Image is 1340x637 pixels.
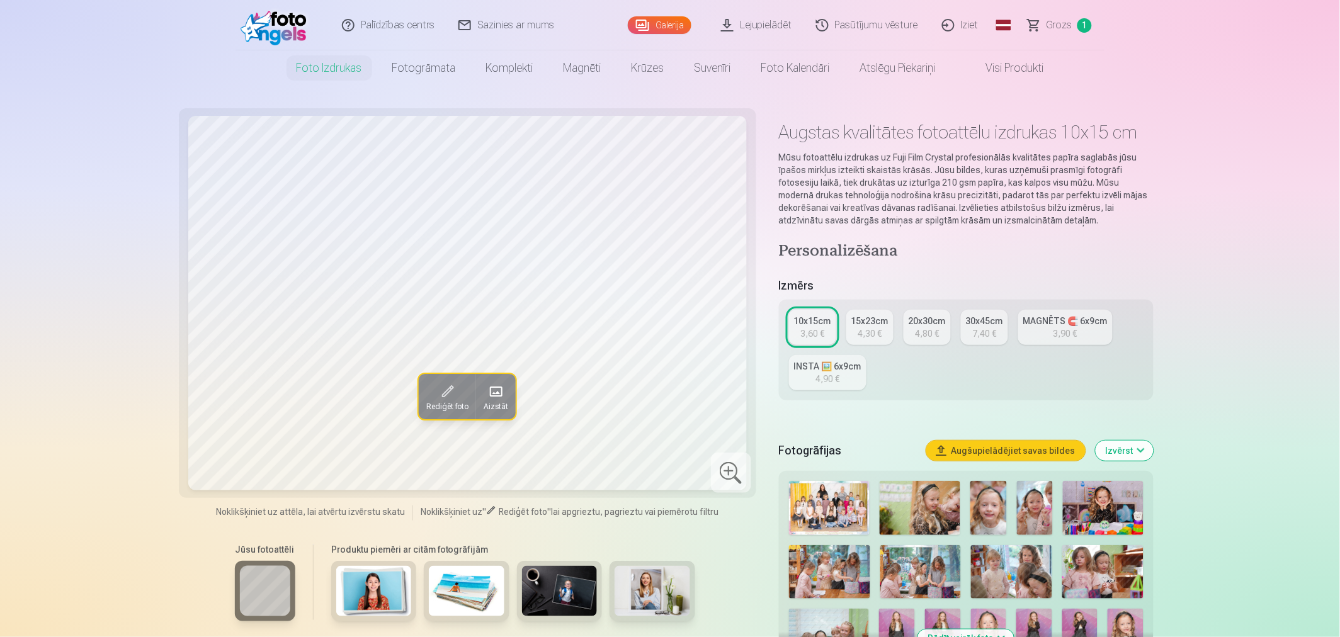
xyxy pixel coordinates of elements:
[419,374,476,419] button: Rediģēt foto
[1077,18,1092,33] span: 1
[1023,315,1108,327] div: MAGNĒTS 🧲 6x9cm
[421,507,482,517] span: Noklikšķiniet uz
[789,310,836,345] a: 10x15cm3,60 €
[961,310,1008,345] a: 30x45cm7,40 €
[846,310,894,345] a: 15x23cm4,30 €
[909,315,946,327] div: 20x30cm
[616,50,679,86] a: Krūzes
[547,507,551,517] span: "
[789,355,866,390] a: INSTA 🖼️ 6x9cm4,90 €
[904,310,951,345] a: 20x30cm4,80 €
[794,360,861,373] div: INSTA 🖼️ 6x9cm
[1096,441,1154,461] button: Izvērst
[915,327,939,340] div: 4,80 €
[951,50,1059,86] a: Visi produkti
[216,505,405,518] span: Noklikšķiniet uz attēla, lai atvērtu izvērstu skatu
[800,327,824,340] div: 3,60 €
[551,507,718,517] span: lai apgrieztu, pagrieztu vai piemērotu filtru
[779,121,1154,144] h1: Augstas kvalitātes fotoattēlu izdrukas 10x15 cm
[858,327,882,340] div: 4,30 €
[281,50,377,86] a: Foto izdrukas
[966,315,1003,327] div: 30x45cm
[1018,310,1113,345] a: MAGNĒTS 🧲 6x9cm3,90 €
[794,315,831,327] div: 10x15cm
[426,402,468,412] span: Rediģēt foto
[845,50,951,86] a: Atslēgu piekariņi
[851,315,889,327] div: 15x23cm
[628,16,691,34] a: Galerija
[926,441,1086,461] button: Augšupielādējiet savas bildes
[499,507,547,517] span: Rediģēt foto
[972,327,996,340] div: 7,40 €
[241,5,313,45] img: /fa1
[746,50,845,86] a: Foto kalendāri
[377,50,471,86] a: Fotogrāmata
[1047,18,1072,33] span: Grozs
[779,277,1154,295] h5: Izmērs
[548,50,616,86] a: Magnēti
[482,507,486,517] span: "
[476,374,516,419] button: Aizstāt
[1053,327,1077,340] div: 3,90 €
[484,402,508,412] span: Aizstāt
[815,373,839,385] div: 4,90 €
[779,151,1154,227] p: Mūsu fotoattēlu izdrukas uz Fuji Film Crystal profesionālās kvalitātes papīra saglabās jūsu īpašo...
[779,242,1154,262] h4: Personalizēšana
[779,442,916,459] h5: Fotogrāfijas
[471,50,548,86] a: Komplekti
[235,543,295,556] h6: Jūsu fotoattēli
[679,50,746,86] a: Suvenīri
[326,543,700,556] h6: Produktu piemēri ar citām fotogrāfijām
